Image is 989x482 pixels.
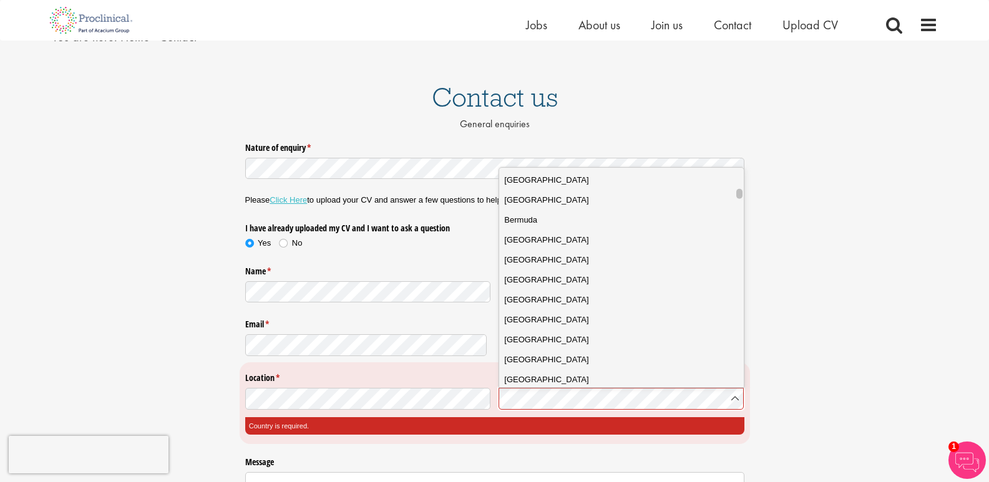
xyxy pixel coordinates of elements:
span: [GEOGRAPHIC_DATA] [504,314,588,326]
span: [GEOGRAPHIC_DATA] [504,194,588,206]
div: Country is required. [245,417,744,435]
legend: Name [245,261,744,277]
span: [GEOGRAPHIC_DATA] [504,354,588,366]
a: About us [578,17,620,33]
a: Contact [714,17,751,33]
a: Join us [651,17,683,33]
span: 1 [948,441,959,452]
iframe: reCAPTCHA [9,436,168,473]
legend: Location [245,368,744,384]
label: Message [245,452,744,468]
span: [GEOGRAPHIC_DATA] [504,234,588,246]
span: No [292,238,303,248]
span: [GEOGRAPHIC_DATA] [504,254,588,266]
input: State / Province / Region [245,388,491,410]
span: [GEOGRAPHIC_DATA] [504,374,588,386]
img: Chatbot [948,441,986,479]
span: [GEOGRAPHIC_DATA] [504,294,588,306]
span: Yes [258,238,271,248]
input: Country [499,388,744,410]
legend: I have already uploaded my CV and I want to ask a question [245,218,487,234]
span: Bermuda [504,214,537,226]
a: Jobs [526,17,547,33]
label: Email [245,314,487,330]
span: [GEOGRAPHIC_DATA] [504,274,588,286]
input: First [245,281,491,303]
span: [GEOGRAPHIC_DATA] [504,174,588,186]
label: Nature of enquiry [245,137,744,153]
span: [GEOGRAPHIC_DATA] [504,334,588,346]
a: Click Here [270,195,307,205]
a: Upload CV [782,17,838,33]
p: Please to upload your CV and answer a few questions to help us direct you to the correct team of ... [245,195,744,206]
